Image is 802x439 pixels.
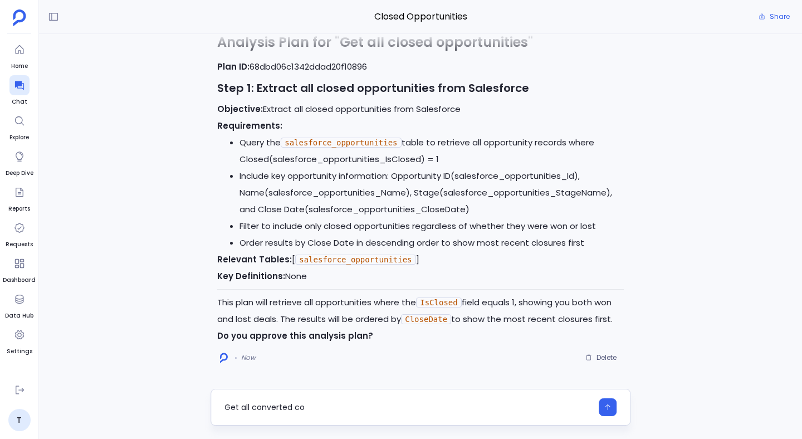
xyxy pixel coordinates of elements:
[239,218,624,235] li: Filter to include only closed opportunities regardless of whether they were won or lost
[8,182,30,213] a: Reports
[9,75,30,106] a: Chat
[211,9,630,24] span: Closed Opportunities
[6,147,33,178] a: Deep Dive
[9,62,30,71] span: Home
[241,353,256,362] span: Now
[7,325,32,356] a: Settings
[752,9,796,25] button: Share
[770,12,790,21] span: Share
[224,402,592,413] textarea: Get all converted c
[3,253,36,285] a: Dashboard
[220,353,228,363] img: logo
[239,134,624,168] li: Query the table to retrieve all opportunity records where Closed(salesforce_opportunities_IsClose...
[5,289,33,320] a: Data Hub
[239,235,624,251] li: Order results by Close Date in descending order to show most recent closures first
[401,314,451,324] code: CloseDate
[416,297,461,308] code: IsClosed
[217,251,624,268] p: [ ]
[6,240,33,249] span: Requests
[9,133,30,142] span: Explore
[8,204,30,213] span: Reports
[9,40,30,71] a: Home
[596,353,617,362] span: Delete
[217,270,285,282] strong: Key Definitions:
[217,268,624,285] p: None
[217,294,624,328] p: This plan will retrieve all opportunities where the field equals 1, showing you both won and lost...
[8,409,31,431] a: T
[578,349,624,366] button: Delete
[217,80,624,96] h3: Step 1: Extract all closed opportunities from Salesforce
[3,276,36,285] span: Dashboard
[217,330,373,342] strong: Do you approve this analysis plan?
[9,111,30,142] a: Explore
[217,253,292,265] strong: Relevant Tables:
[217,101,624,118] p: Extract all closed opportunities from Salesforce
[6,218,33,249] a: Requests
[217,103,263,115] strong: Objective:
[7,347,32,356] span: Settings
[217,120,282,131] strong: Requirements:
[281,138,401,148] code: salesforce_opportunities
[13,9,26,26] img: petavue logo
[5,311,33,320] span: Data Hub
[295,255,415,265] code: salesforce_opportunities
[9,97,30,106] span: Chat
[217,58,624,75] p: 68dbd06c1342ddad20f10896
[239,168,624,218] li: Include key opportunity information: Opportunity ID(salesforce_opportunities_Id), Name(salesforce...
[217,61,250,72] strong: Plan ID:
[6,169,33,178] span: Deep Dive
